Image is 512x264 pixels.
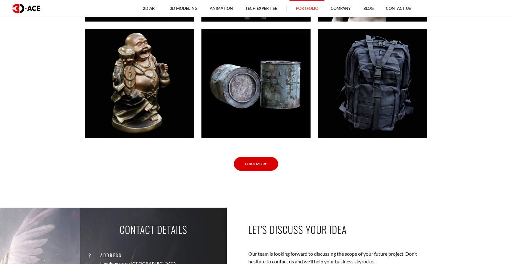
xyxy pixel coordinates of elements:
[120,222,187,236] p: Contact Details
[198,25,314,142] a: Сan of paint
[81,25,198,142] a: Statuette
[234,157,278,171] a: Load More
[12,4,40,13] img: logo dark
[100,252,222,259] p: Address
[314,25,431,142] a: Backpack
[248,222,427,236] p: Let's Discuss Your Idea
